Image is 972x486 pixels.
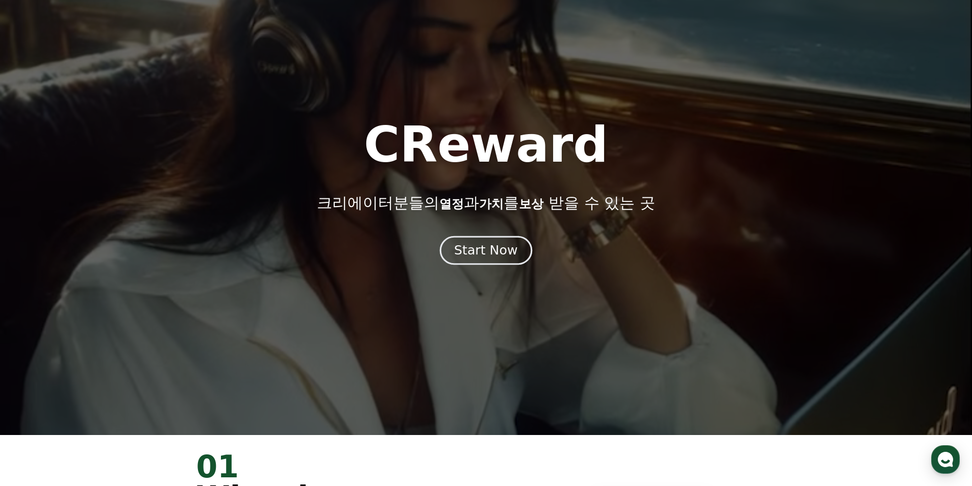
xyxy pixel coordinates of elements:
div: Start Now [454,242,517,259]
a: Start Now [442,247,530,257]
a: 설정 [132,323,196,349]
h1: CReward [364,120,608,169]
span: 설정 [158,339,170,347]
span: 대화 [93,339,106,347]
a: 홈 [3,323,67,349]
span: 가치 [479,197,504,211]
span: 홈 [32,339,38,347]
p: 크리에이터분들의 과 를 받을 수 있는 곳 [317,194,655,212]
span: 보상 [519,197,543,211]
button: Start Now [440,236,532,265]
span: 열정 [439,197,464,211]
div: 01 [196,451,474,482]
a: 대화 [67,323,132,349]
